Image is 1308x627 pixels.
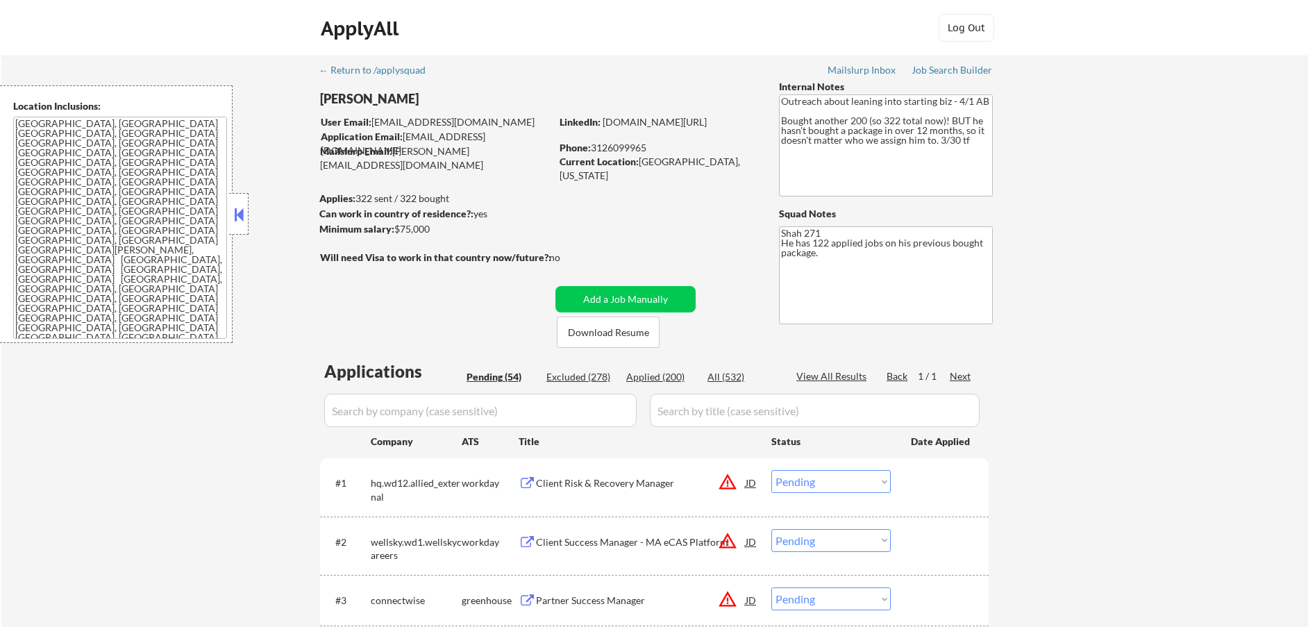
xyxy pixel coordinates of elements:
div: Job Search Builder [912,65,993,75]
div: [GEOGRAPHIC_DATA], [US_STATE] [560,155,756,182]
a: [DOMAIN_NAME][URL] [603,116,707,128]
div: Title [519,435,758,449]
div: Client Success Manager - MA eCAS Platform [536,535,746,549]
div: ← Return to /applysquad [319,65,439,75]
strong: Mailslurp Email: [320,145,392,157]
div: Internal Notes [779,80,993,94]
div: yes [319,207,546,221]
div: hq.wd12.allied_external [371,476,462,503]
button: Log Out [939,14,994,42]
div: 1 / 1 [918,369,950,383]
strong: User Email: [321,116,371,128]
a: Job Search Builder [912,65,993,78]
input: Search by title (case sensitive) [650,394,980,427]
div: [PERSON_NAME][EMAIL_ADDRESS][DOMAIN_NAME] [320,144,551,172]
div: ApplyAll [321,17,403,40]
button: Add a Job Manually [555,286,696,312]
div: #2 [335,535,360,549]
div: Client Risk & Recovery Manager [536,476,746,490]
div: connectwise [371,594,462,608]
div: Applied (200) [626,370,696,384]
div: Back [887,369,909,383]
strong: Can work in country of residence?: [319,208,473,219]
div: Applications [324,363,462,380]
button: warning_amber [718,590,737,609]
div: Next [950,369,972,383]
div: View All Results [796,369,871,383]
div: Company [371,435,462,449]
div: wellsky.wd1.wellskycareers [371,535,462,562]
strong: LinkedIn: [560,116,601,128]
div: Status [771,428,891,453]
div: All (532) [707,370,777,384]
strong: Current Location: [560,156,639,167]
input: Search by company (case sensitive) [324,394,637,427]
div: 322 sent / 322 bought [319,192,551,206]
div: workday [462,535,519,549]
div: JD [744,529,758,554]
div: Date Applied [911,435,972,449]
div: JD [744,470,758,495]
div: [EMAIL_ADDRESS][DOMAIN_NAME] [321,130,551,157]
div: 3126099965 [560,141,756,155]
div: #3 [335,594,360,608]
div: JD [744,587,758,612]
strong: Application Email: [321,131,403,142]
div: Location Inclusions: [13,99,227,113]
div: workday [462,476,519,490]
button: Download Resume [557,317,660,348]
div: #1 [335,476,360,490]
strong: Will need Visa to work in that country now/future?: [320,251,551,263]
button: warning_amber [718,531,737,551]
strong: Phone: [560,142,591,153]
strong: Minimum salary: [319,223,394,235]
div: greenhouse [462,594,519,608]
div: [EMAIL_ADDRESS][DOMAIN_NAME] [321,115,551,129]
button: warning_amber [718,472,737,492]
strong: Applies: [319,192,355,204]
div: Squad Notes [779,207,993,221]
div: Mailslurp Inbox [828,65,897,75]
div: Excluded (278) [546,370,616,384]
div: no [549,251,589,265]
div: Partner Success Manager [536,594,746,608]
div: [PERSON_NAME] [320,90,605,108]
div: ATS [462,435,519,449]
a: Mailslurp Inbox [828,65,897,78]
div: $75,000 [319,222,551,236]
a: ← Return to /applysquad [319,65,439,78]
div: Pending (54) [467,370,536,384]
